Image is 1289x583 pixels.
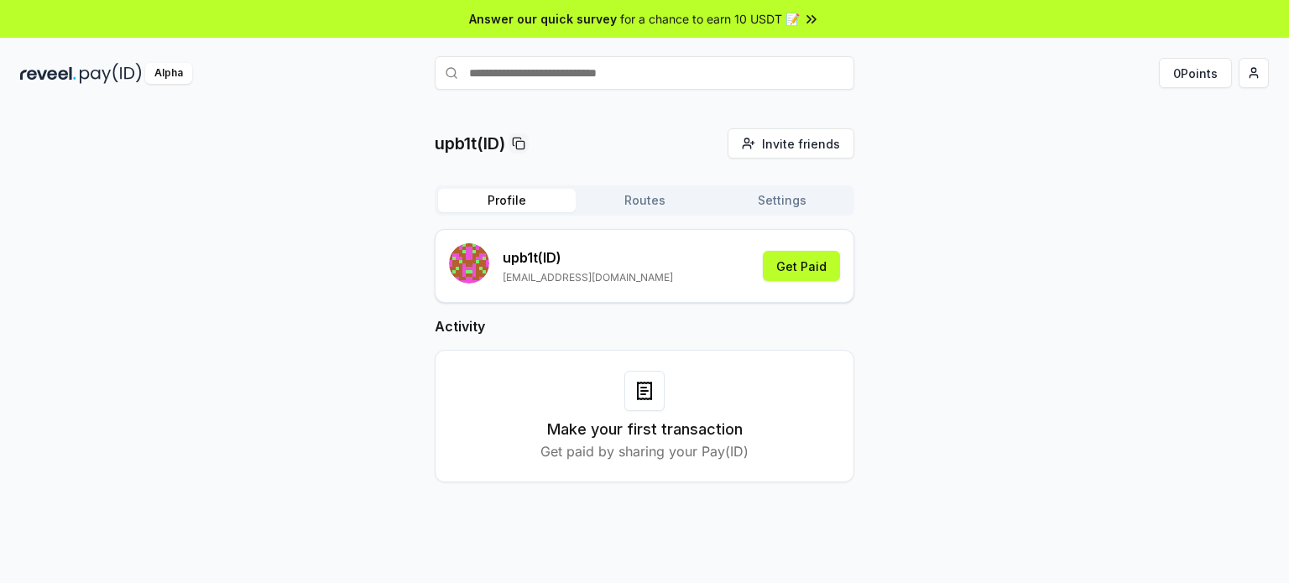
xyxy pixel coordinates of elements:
button: Profile [438,189,576,212]
span: for a chance to earn 10 USDT 📝 [620,10,800,28]
button: Settings [713,189,851,212]
span: Answer our quick survey [469,10,617,28]
button: Routes [576,189,713,212]
p: Get paid by sharing your Pay(ID) [540,441,749,461]
button: 0Points [1159,58,1232,88]
img: reveel_dark [20,63,76,84]
h3: Make your first transaction [547,418,743,441]
button: Invite friends [728,128,854,159]
p: [EMAIL_ADDRESS][DOMAIN_NAME] [503,271,673,284]
button: Get Paid [763,251,840,281]
img: pay_id [80,63,142,84]
p: upb1t(ID) [435,132,505,155]
h2: Activity [435,316,854,336]
span: Invite friends [762,135,840,153]
div: Alpha [145,63,192,84]
p: upb1t (ID) [503,247,673,268]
